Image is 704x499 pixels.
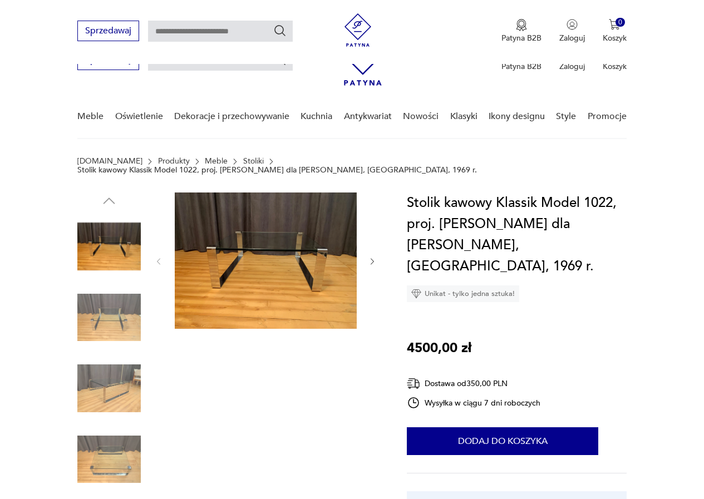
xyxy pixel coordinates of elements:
[243,157,264,166] a: Stoliki
[115,95,163,138] a: Oświetlenie
[516,19,527,31] img: Ikona medalu
[616,18,625,27] div: 0
[501,19,541,43] button: Patyna B2B
[175,192,357,329] img: Zdjęcie produktu Stolik kawowy Klassik Model 1022, proj. Peter Draenert dla Draenert, Niemcy, 196...
[77,286,141,349] img: Zdjęcie produktu Stolik kawowy Klassik Model 1022, proj. Peter Draenert dla Draenert, Niemcy, 196...
[603,33,627,43] p: Koszyk
[174,95,289,138] a: Dekoracje i przechowywanie
[77,157,142,166] a: [DOMAIN_NAME]
[407,377,420,391] img: Ikona dostawy
[603,19,627,43] button: 0Koszyk
[344,95,392,138] a: Antykwariat
[341,13,375,47] img: Patyna - sklep z meblami i dekoracjami vintage
[567,19,578,30] img: Ikonka użytkownika
[501,61,541,72] p: Patyna B2B
[77,57,139,65] a: Sprzedawaj
[77,28,139,36] a: Sprzedawaj
[407,427,598,455] button: Dodaj do koszyka
[559,19,585,43] button: Zaloguj
[559,33,585,43] p: Zaloguj
[407,192,627,277] h1: Stolik kawowy Klassik Model 1022, proj. [PERSON_NAME] dla [PERSON_NAME], [GEOGRAPHIC_DATA], 1969 r.
[77,21,139,41] button: Sprzedawaj
[603,61,627,72] p: Koszyk
[205,157,228,166] a: Meble
[407,338,471,359] p: 4500,00 zł
[273,24,287,37] button: Szukaj
[559,61,585,72] p: Zaloguj
[77,428,141,491] img: Zdjęcie produktu Stolik kawowy Klassik Model 1022, proj. Peter Draenert dla Draenert, Niemcy, 196...
[77,95,104,138] a: Meble
[450,95,477,138] a: Klasyki
[609,19,620,30] img: Ikona koszyka
[556,95,576,138] a: Style
[588,95,627,138] a: Promocje
[77,357,141,420] img: Zdjęcie produktu Stolik kawowy Klassik Model 1022, proj. Peter Draenert dla Draenert, Niemcy, 196...
[403,95,439,138] a: Nowości
[407,396,540,409] div: Wysyłka w ciągu 7 dni roboczych
[501,19,541,43] a: Ikona medaluPatyna B2B
[158,157,190,166] a: Produkty
[411,289,421,299] img: Ikona diamentu
[407,377,540,391] div: Dostawa od 350,00 PLN
[407,285,519,302] div: Unikat - tylko jedna sztuka!
[77,215,141,278] img: Zdjęcie produktu Stolik kawowy Klassik Model 1022, proj. Peter Draenert dla Draenert, Niemcy, 196...
[501,33,541,43] p: Patyna B2B
[489,95,545,138] a: Ikony designu
[301,95,332,138] a: Kuchnia
[77,166,477,175] p: Stolik kawowy Klassik Model 1022, proj. [PERSON_NAME] dla [PERSON_NAME], [GEOGRAPHIC_DATA], 1969 r.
